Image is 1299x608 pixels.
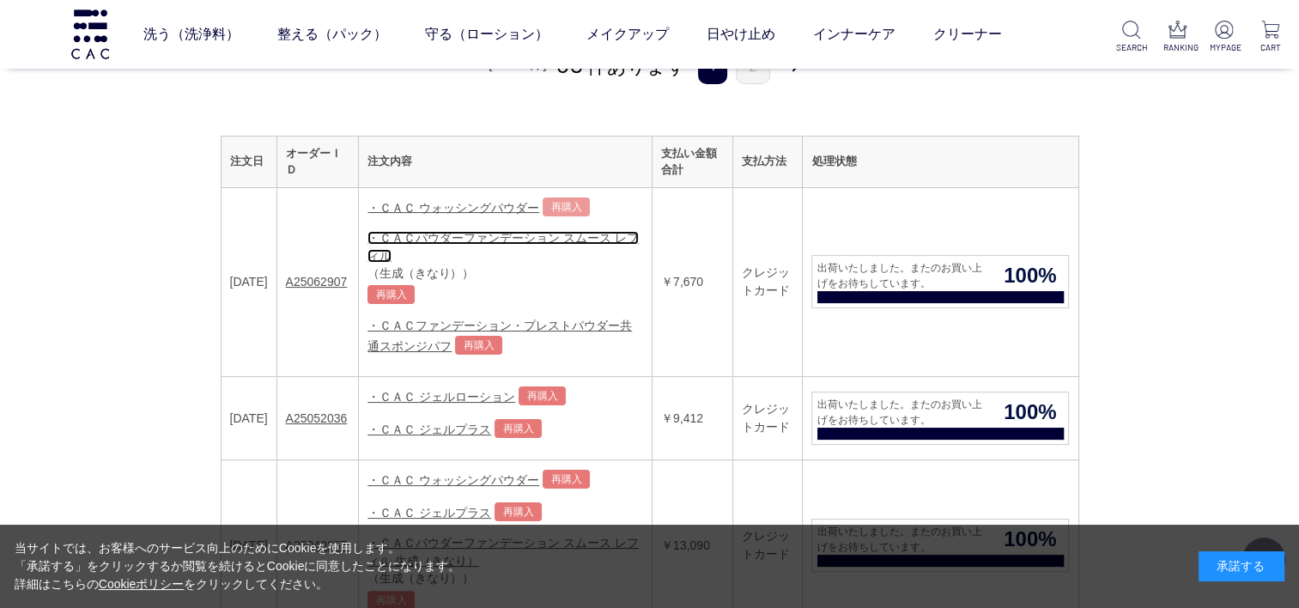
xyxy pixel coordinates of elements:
[932,10,1001,58] a: クリーナー
[1162,21,1193,54] a: RANKING
[276,136,359,187] th: オーダーＩＤ
[519,386,566,405] a: 再購入
[803,136,1078,187] th: 処理状態
[543,198,590,216] a: 再購入
[811,392,1069,445] a: 出荷いたしました。またのお買い上げをお待ちしています。 100%
[495,419,542,438] a: 再購入
[653,136,733,187] th: 支払い金額合計
[367,390,515,404] a: ・ＣＡＣ ジェルローション
[359,136,653,187] th: 注文内容
[1199,551,1284,581] div: 承諾する
[1209,41,1239,54] p: MYPAGE
[586,10,668,58] a: メイクアップ
[221,377,276,460] td: [DATE]
[221,187,276,377] td: [DATE]
[992,260,1068,291] span: 100%
[367,319,632,353] a: ・ＣＡＣファンデーション・プレストパウダー共通スポンジパフ
[811,519,1069,572] a: 出荷いたしました。またのお買い上げをお待ちしています。 100%
[424,10,548,58] a: 守る（ローション）
[221,136,276,187] th: 注文日
[653,187,733,377] td: ￥7,670
[1255,41,1285,54] p: CART
[1255,21,1285,54] a: CART
[706,10,774,58] a: 日やけ止め
[367,423,491,436] a: ・ＣＡＣ ジェルプラス
[1116,21,1146,54] a: SEARCH
[653,377,733,460] td: ￥9,412
[812,260,992,291] span: 出荷いたしました。またのお買い上げをお待ちしています。
[733,136,803,187] th: 支払方法
[992,397,1068,428] span: 100%
[812,10,895,58] a: インナーケア
[69,9,112,58] img: logo
[455,336,502,355] a: 再購入
[367,200,539,214] a: ・ＣＡＣ ウォッシングパウダー
[143,10,239,58] a: 洗う（洗浄料）
[15,539,461,593] div: 当サイトでは、お客様へのサービス向上のためにCookieを使用します。 「承諾する」をクリックするか閲覧を続けるとCookieに同意したことになります。 詳細はこちらの をクリックしてください。
[286,411,348,425] a: A25052036
[99,577,185,591] a: Cookieポリシー
[1209,21,1239,54] a: MYPAGE
[1116,41,1146,54] p: SEARCH
[367,285,415,304] a: 再購入
[1162,41,1193,54] p: RANKING
[733,187,803,377] td: クレジットカード
[367,231,639,263] a: ・ＣＡＣパウダーファンデーション スムース レフィル
[733,377,803,460] td: クレジットカード
[812,397,992,428] span: 出荷いたしました。またのお買い上げをお待ちしています。
[811,255,1069,308] a: 出荷いたしました。またのお買い上げをお待ちしています。 100%
[276,10,386,58] a: 整える（パック）
[543,470,590,489] a: 再購入
[495,502,542,521] a: 再購入
[367,506,491,520] a: ・ＣＡＣ ジェルプラス
[367,473,539,487] a: ・ＣＡＣ ウォッシングパウダー
[367,265,643,282] div: （生成（きなり））
[286,275,348,289] a: A25062907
